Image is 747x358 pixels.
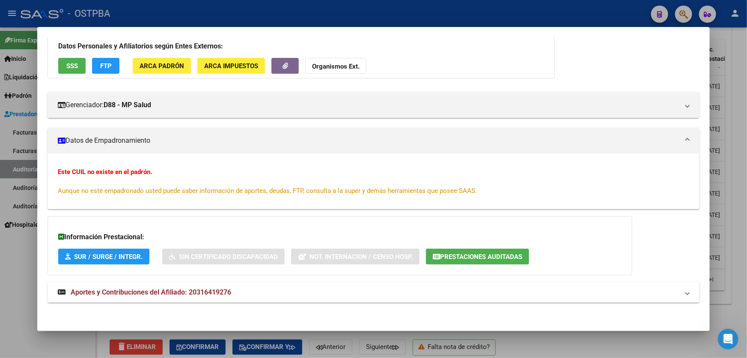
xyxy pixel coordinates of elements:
div: Datos de Empadronamiento [48,153,699,209]
button: ARCA Padrón [133,58,191,74]
span: Not. Internacion / Censo Hosp. [310,253,413,261]
button: Prestaciones Auditadas [426,249,529,265]
span: SUR / SURGE / INTEGR. [74,253,143,261]
mat-panel-title: Datos de Empadronamiento [58,135,679,146]
button: FTP [92,58,119,74]
button: Organismos Ext. [305,58,366,74]
span: Aunque no esté empadronado usted puede saber información de aportes, deudas, FTP, consulta a la s... [58,187,477,195]
strong: Este CUIL no existe en el padrón. [58,168,152,176]
iframe: Intercom live chat [718,329,738,349]
span: Aportes y Contribuciones del Afiliado: 20316419276 [71,288,231,296]
h3: Datos Personales y Afiliatorios según Entes Externos: [58,41,544,51]
mat-expansion-panel-header: Datos de Empadronamiento [48,128,699,153]
mat-expansion-panel-header: Gerenciador:D88 - MP Salud [48,92,699,118]
button: SSS [58,58,86,74]
h3: Información Prestacional: [58,232,622,242]
span: ARCA Padrón [140,62,184,70]
button: Sin Certificado Discapacidad [162,249,285,265]
strong: Organismos Ext. [312,63,360,70]
span: Prestaciones Auditadas [440,253,522,261]
span: SSS [66,62,78,70]
button: Not. Internacion / Censo Hosp. [291,249,420,265]
button: SUR / SURGE / INTEGR. [58,249,149,265]
span: ARCA Impuestos [204,62,258,70]
span: FTP [100,62,112,70]
strong: D88 - MP Salud [104,100,151,110]
mat-panel-title: Gerenciador: [58,100,679,110]
span: Sin Certificado Discapacidad [179,253,278,261]
button: ARCA Impuestos [197,58,265,74]
mat-expansion-panel-header: Aportes y Contribuciones del Afiliado: 20316419276 [48,282,699,303]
